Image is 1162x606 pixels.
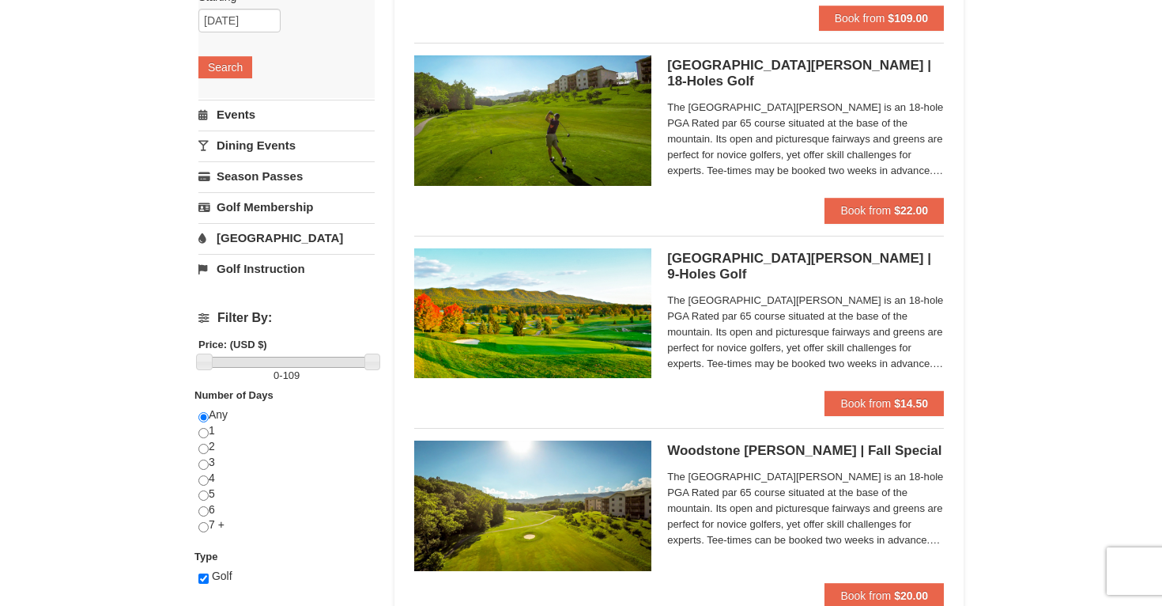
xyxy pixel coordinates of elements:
img: 6619859-87-49ad91d4.jpg [414,248,651,378]
strong: $14.50 [894,397,928,410]
strong: $22.00 [894,204,928,217]
button: Book from $22.00 [824,198,944,223]
a: Golf Instruction [198,254,375,283]
span: Golf [212,570,232,582]
span: The [GEOGRAPHIC_DATA][PERSON_NAME] is an 18-hole PGA Rated par 65 course situated at the base of ... [667,469,944,548]
span: Book from [840,589,891,602]
a: Dining Events [198,131,375,160]
a: Events [198,100,375,129]
h5: [GEOGRAPHIC_DATA][PERSON_NAME] | 9-Holes Golf [667,251,944,282]
button: Search [198,56,252,78]
strong: Type [194,551,217,562]
a: Season Passes [198,161,375,191]
a: [GEOGRAPHIC_DATA] [198,223,375,252]
a: Golf Membership [198,192,375,222]
button: Book from $109.00 [819,6,944,31]
span: Book from [840,204,891,217]
span: Book from [840,397,891,410]
span: The [GEOGRAPHIC_DATA][PERSON_NAME] is an 18-hole PGA Rated par 65 course situated at the base of ... [667,100,944,179]
h4: Filter By: [198,311,375,325]
div: Any 1 2 3 4 5 6 7 + [198,407,375,549]
strong: Price: (USD $) [198,339,267,350]
h5: Woodstone [PERSON_NAME] | Fall Special [667,443,944,459]
strong: Number of Days [194,389,274,401]
button: Book from $14.50 [824,391,944,416]
span: Book from [835,12,885,25]
img: #5 @ Woodstone Meadows GC [414,441,651,570]
span: 0 [274,369,279,381]
label: - [198,368,375,384]
strong: $109.00 [888,12,928,25]
img: 6619859-85-1f84791f.jpg [414,55,651,185]
span: 109 [283,369,300,381]
span: The [GEOGRAPHIC_DATA][PERSON_NAME] is an 18-hole PGA Rated par 65 course situated at the base of ... [667,293,944,372]
strong: $20.00 [894,589,928,602]
h5: [GEOGRAPHIC_DATA][PERSON_NAME] | 18-Holes Golf [667,58,944,89]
